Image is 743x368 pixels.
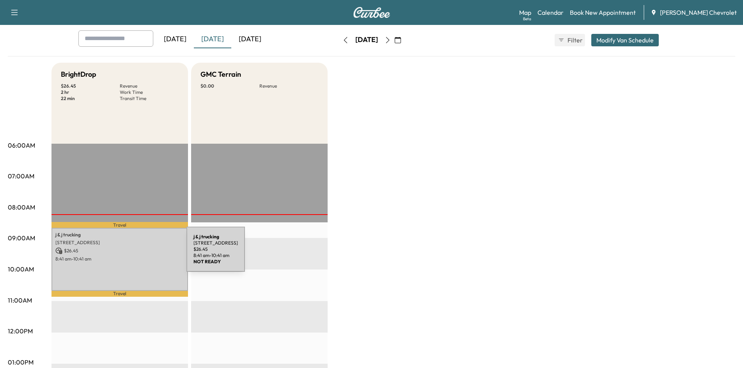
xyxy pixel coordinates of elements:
[570,8,636,17] a: Book New Appointment
[156,30,194,48] div: [DATE]
[55,239,184,246] p: [STREET_ADDRESS]
[259,83,318,89] p: Revenue
[353,7,390,18] img: Curbee Logo
[51,222,188,228] p: Travel
[355,35,378,45] div: [DATE]
[523,16,531,22] div: Beta
[120,95,179,102] p: Transit Time
[660,8,737,17] span: [PERSON_NAME] Chevrolet
[591,34,659,46] button: Modify Van Schedule
[61,69,96,80] h5: BrightDrop
[61,95,120,102] p: 22 min
[55,232,184,238] p: j & j trucking
[8,326,33,336] p: 12:00PM
[519,8,531,17] a: MapBeta
[231,30,269,48] div: [DATE]
[8,357,34,367] p: 01:00PM
[55,256,184,262] p: 8:41 am - 10:41 am
[55,247,184,254] p: $ 26.45
[61,83,120,89] p: $ 26.45
[8,141,35,150] p: 06:00AM
[8,171,34,181] p: 07:00AM
[8,264,34,274] p: 10:00AM
[120,83,179,89] p: Revenue
[200,69,241,80] h5: GMC Terrain
[200,83,259,89] p: $ 0.00
[51,291,188,297] p: Travel
[567,35,582,45] span: Filter
[120,89,179,95] p: Work Time
[555,34,585,46] button: Filter
[8,233,35,243] p: 09:00AM
[8,296,32,305] p: 11:00AM
[61,89,120,95] p: 2 hr
[194,30,231,48] div: [DATE]
[8,202,35,212] p: 08:00AM
[537,8,564,17] a: Calendar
